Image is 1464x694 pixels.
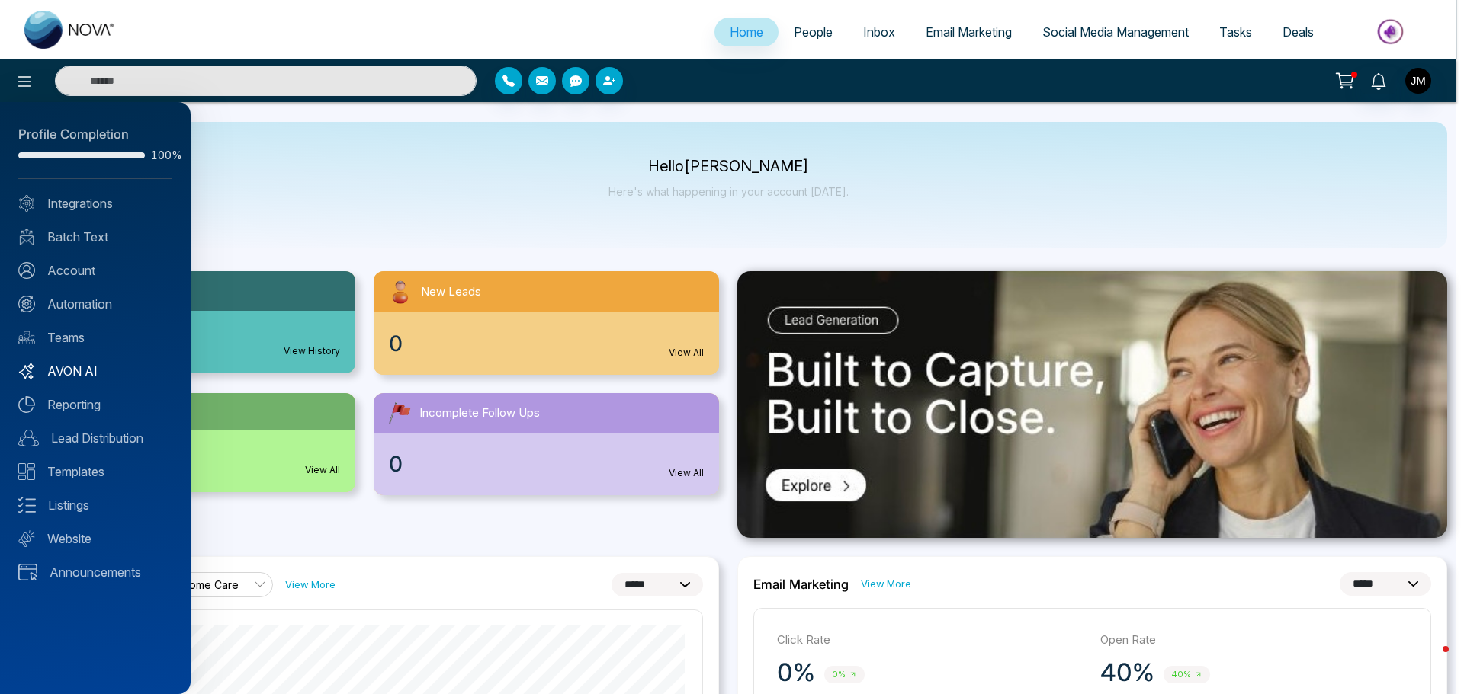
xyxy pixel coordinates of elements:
[18,497,36,513] img: Listings.svg
[18,125,172,145] div: Profile Completion
[18,363,35,379] img: Avon-AI.svg
[18,229,35,245] img: batch_text_white.png
[18,529,172,548] a: Website
[18,430,39,446] img: Lead-dist.svg
[18,429,172,447] a: Lead Distribution
[18,496,172,514] a: Listings
[18,462,172,481] a: Templates
[18,195,35,212] img: Integrated.svg
[151,150,172,161] span: 100%
[18,328,172,347] a: Teams
[1412,642,1449,679] iframe: Intercom live chat
[18,296,35,312] img: Automation.svg
[18,396,35,413] img: Reporting.svg
[18,194,172,213] a: Integrations
[18,362,172,380] a: AVON AI
[18,564,37,580] img: announcements.svg
[18,395,172,414] a: Reporting
[18,329,35,346] img: team.svg
[18,563,172,581] a: Announcements
[18,261,172,280] a: Account
[18,530,35,547] img: Website.svg
[18,262,35,279] img: Account.svg
[18,463,35,480] img: Templates.svg
[18,228,172,246] a: Batch Text
[18,295,172,313] a: Automation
